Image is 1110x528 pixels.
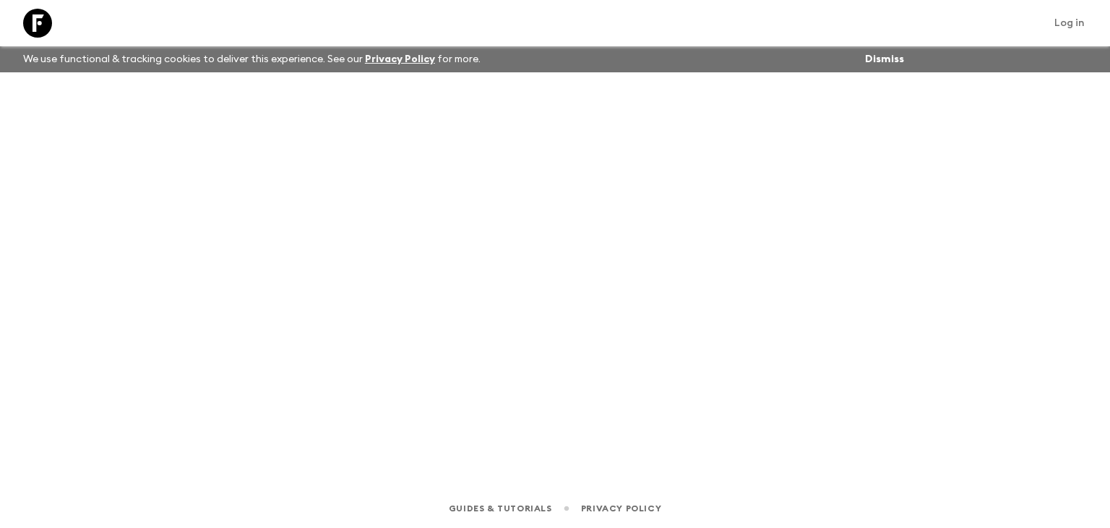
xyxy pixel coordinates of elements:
a: Guides & Tutorials [449,501,552,516]
a: Privacy Policy [581,501,661,516]
p: We use functional & tracking cookies to deliver this experience. See our for more. [17,46,486,72]
a: Log in [1046,13,1093,33]
button: Dismiss [861,49,908,69]
a: Privacy Policy [365,54,435,64]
